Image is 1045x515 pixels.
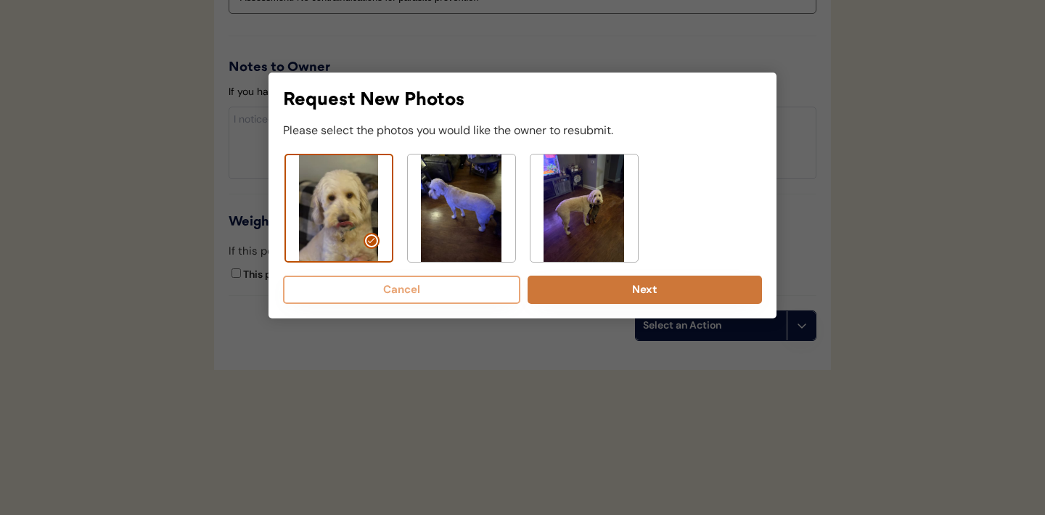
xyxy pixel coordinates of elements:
button: Cancel [283,276,520,304]
button: Next [528,276,762,304]
img: IMG_0516.jpeg [408,154,515,262]
img: IMG_0515.jpeg [530,154,638,262]
img: IMG_0514.jpeg [286,155,392,261]
div: Request New Photos [283,87,762,115]
div: Please select the photos you would like the owner to resubmit. [283,122,762,139]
